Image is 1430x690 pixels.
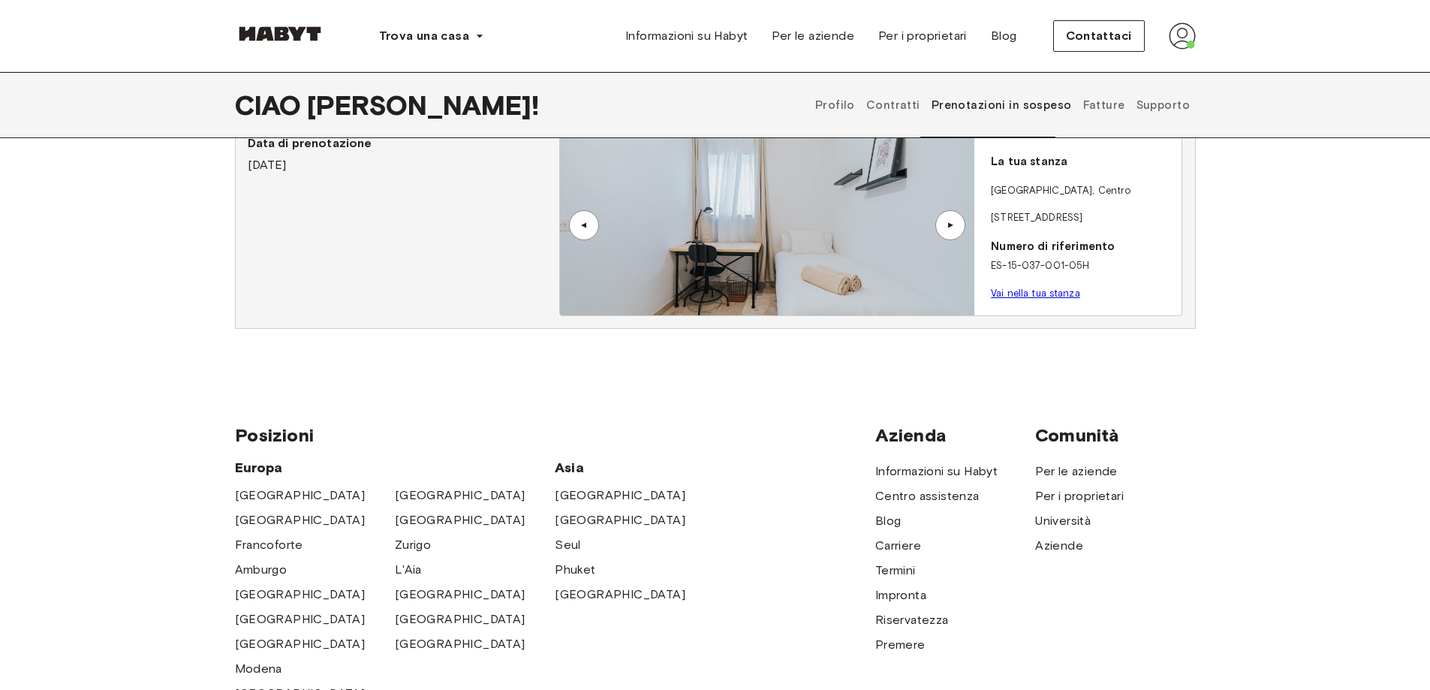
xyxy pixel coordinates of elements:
[875,512,902,530] a: Blog
[395,513,525,527] font: [GEOGRAPHIC_DATA]
[760,21,866,51] a: Per le aziende
[395,538,431,552] font: Zurigo
[1035,489,1124,503] font: Per i proprietari
[531,89,539,122] font: !
[248,136,372,150] font: Data di prenotazione
[395,488,525,502] font: [GEOGRAPHIC_DATA]
[235,487,366,505] a: [GEOGRAPHIC_DATA]
[809,72,1195,138] div: schede del profilo utente
[555,586,685,604] a: [GEOGRAPHIC_DATA]
[875,424,947,446] font: Azienda
[815,98,855,112] font: Profilo
[1035,487,1124,505] a: Per i proprietari
[235,513,366,527] font: [GEOGRAPHIC_DATA]
[875,562,916,580] a: Termini
[991,288,1079,299] a: Vai nella tua stanza
[395,562,422,577] font: L'Aia
[235,89,302,122] font: CIAO
[235,637,366,651] font: [GEOGRAPHIC_DATA]
[560,135,974,315] img: Immagine della stanza
[555,488,685,502] font: [GEOGRAPHIC_DATA]
[866,21,979,51] a: Per i proprietari
[1053,20,1145,52] button: Contattaci
[395,487,525,505] a: [GEOGRAPHIC_DATA]
[1136,98,1190,112] font: Supporto
[875,464,998,478] font: Informazioni su Habyt
[875,489,980,503] font: Centro assistenza
[235,660,282,678] a: Modena
[991,29,1017,43] font: Blog
[1035,538,1083,553] font: Aziende
[1169,23,1196,50] img: avatar
[1035,514,1091,528] font: Università
[235,661,282,676] font: Modena
[555,459,584,476] font: Asia
[875,514,902,528] font: Blog
[395,511,525,529] a: [GEOGRAPHIC_DATA]
[235,424,314,446] font: Posizioni
[991,260,1089,271] font: ES-15-037-001-05H
[1066,29,1132,43] font: Contattaci
[875,537,921,555] a: Carriere
[555,536,581,554] a: Seul
[555,587,685,601] font: [GEOGRAPHIC_DATA]
[555,562,595,577] font: Phuket
[248,158,287,172] font: [DATE]
[555,561,595,579] a: Phuket
[395,635,525,653] a: [GEOGRAPHIC_DATA]
[235,610,366,628] a: [GEOGRAPHIC_DATA]
[235,612,366,626] font: [GEOGRAPHIC_DATA]
[235,26,325,41] img: Abitudine
[875,613,949,627] font: Riservatezza
[555,511,685,529] a: [GEOGRAPHIC_DATA]
[991,185,1092,196] font: [GEOGRAPHIC_DATA]
[875,588,926,602] font: Impronta
[555,487,685,505] a: [GEOGRAPHIC_DATA]
[395,586,525,604] a: [GEOGRAPHIC_DATA]
[991,212,1082,223] font: [STREET_ADDRESS]
[235,488,366,502] font: [GEOGRAPHIC_DATA]
[875,636,926,654] a: Premere
[235,536,303,554] a: Francoforte
[307,89,531,122] font: [PERSON_NAME]
[875,563,916,577] font: Termini
[875,463,998,481] a: Informazioni su Habyt
[555,513,685,527] font: [GEOGRAPHIC_DATA]
[878,29,967,43] font: Per i proprietari
[932,98,1072,112] font: Prenotazioni in sospeso
[235,635,366,653] a: [GEOGRAPHIC_DATA]
[875,611,949,629] a: Riservatezza
[991,240,1115,253] font: Numero di riferimento
[1092,185,1130,196] font: , Centro
[1035,424,1119,446] font: Comunità
[395,610,525,628] a: [GEOGRAPHIC_DATA]
[235,511,366,529] a: [GEOGRAPHIC_DATA]
[979,21,1029,51] a: Blog
[577,221,589,230] font: ▲
[235,562,288,577] font: Amburgo
[395,637,525,651] font: [GEOGRAPHIC_DATA]
[946,221,957,230] font: ▲
[395,536,431,554] a: Zurigo
[875,538,921,553] font: Carriere
[866,98,920,112] font: Contratti
[367,21,497,51] button: Trova una casa
[991,155,1067,168] font: La tua stanza
[379,29,470,43] font: Trova una casa
[395,587,525,601] font: [GEOGRAPHIC_DATA]
[875,586,926,604] a: Impronta
[625,29,748,43] font: Informazioni su Habyt
[1035,512,1091,530] a: Università
[613,21,760,51] a: Informazioni su Habyt
[395,612,525,626] font: [GEOGRAPHIC_DATA]
[875,487,980,505] a: Centro assistenza
[235,459,283,476] font: Europa
[235,561,288,579] a: Amburgo
[1035,537,1083,555] a: Aziende
[1035,463,1118,481] a: Per le aziende
[772,29,854,43] font: Per le aziende
[235,586,366,604] a: [GEOGRAPHIC_DATA]
[235,587,366,601] font: [GEOGRAPHIC_DATA]
[1083,98,1125,112] font: Fatture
